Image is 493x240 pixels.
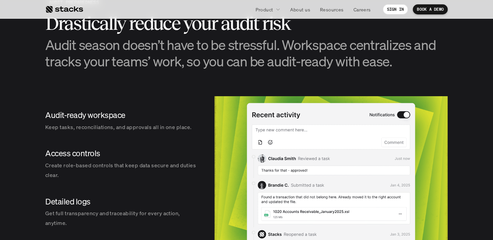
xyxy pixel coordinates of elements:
[383,4,408,14] a: SIGN IN
[45,13,448,34] h2: Drastically reduce your audit risk
[349,3,375,15] a: Careers
[417,7,444,12] p: BOOK A DEMO
[45,196,201,207] h4: Detailed logs
[79,128,109,132] a: Privacy Policy
[45,122,201,132] p: Keep tasks, reconciliations, and approvals all in one place.
[286,3,314,15] a: About us
[45,161,201,180] p: Create role-based controls that keep data secure and duties clear.
[316,3,348,15] a: Resources
[290,6,310,13] p: About us
[353,6,371,13] p: Careers
[387,7,404,12] p: SIGN IN
[256,6,273,13] p: Product
[45,110,201,121] h4: Audit-ready workspace
[320,6,344,13] p: Resources
[45,37,448,69] h3: Audit season doesn’t have to be stressful. Workspace centralizes and tracks your teams’ work, so ...
[45,208,201,228] p: Get full transparency and traceability for every action, anytime.
[45,148,201,159] h4: Access controls
[413,4,448,14] a: BOOK A DEMO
